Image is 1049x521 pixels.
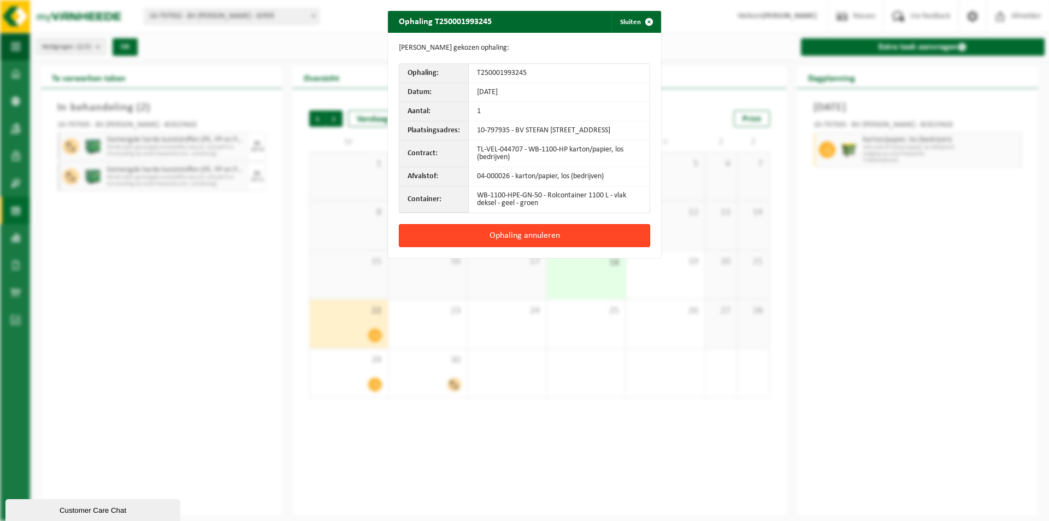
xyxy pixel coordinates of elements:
[399,102,469,121] th: Aantal:
[399,121,469,141] th: Plaatsingsadres:
[399,167,469,186] th: Afvalstof:
[469,83,650,102] td: [DATE]
[469,167,650,186] td: 04-000026 - karton/papier, los (bedrijven)
[399,224,650,247] button: Ophaling annuleren
[611,11,660,33] button: Sluiten
[399,64,469,83] th: Ophaling:
[388,11,503,32] h2: Ophaling T250001993245
[469,141,650,167] td: TL-VEL-044707 - WB-1100-HP karton/papier, los (bedrijven)
[399,186,469,213] th: Container:
[399,44,650,52] p: [PERSON_NAME] gekozen ophaling:
[469,64,650,83] td: T250001993245
[469,186,650,213] td: WB-1100-HPE-GN-50 - Rolcontainer 1100 L - vlak deksel - geel - groen
[469,102,650,121] td: 1
[5,497,182,521] iframe: chat widget
[399,83,469,102] th: Datum:
[399,141,469,167] th: Contract:
[469,121,650,141] td: 10-797935 - BV STEFAN [STREET_ADDRESS]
